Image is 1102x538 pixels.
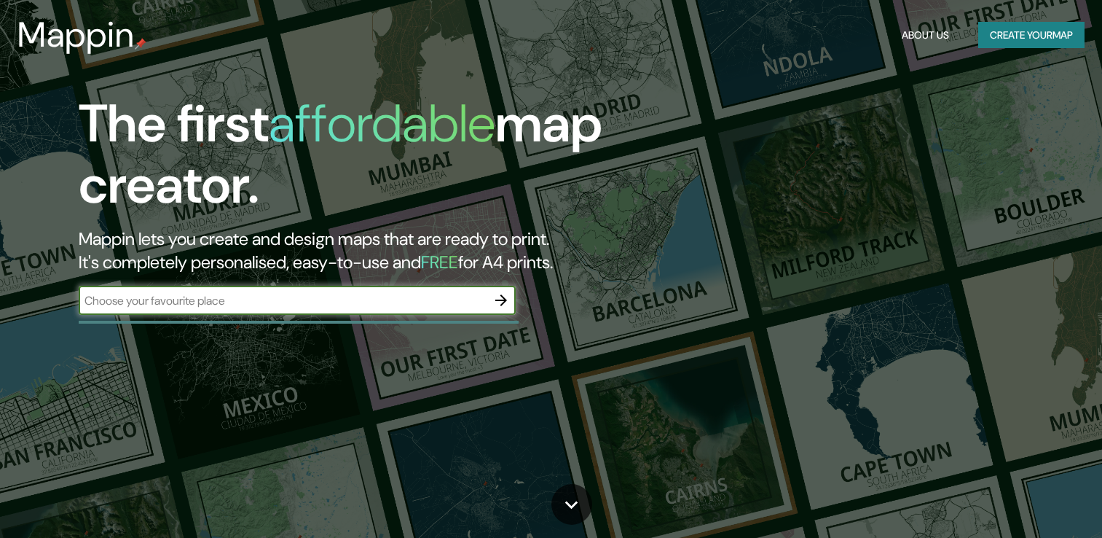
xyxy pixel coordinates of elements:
h1: affordable [269,90,495,157]
button: About Us [896,22,955,49]
h1: The first map creator. [79,93,630,227]
h3: Mappin [17,15,135,55]
img: mappin-pin [135,38,146,50]
h2: Mappin lets you create and design maps that are ready to print. It's completely personalised, eas... [79,227,630,274]
h5: FREE [421,251,458,273]
input: Choose your favourite place [79,292,487,309]
button: Create yourmap [978,22,1085,49]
